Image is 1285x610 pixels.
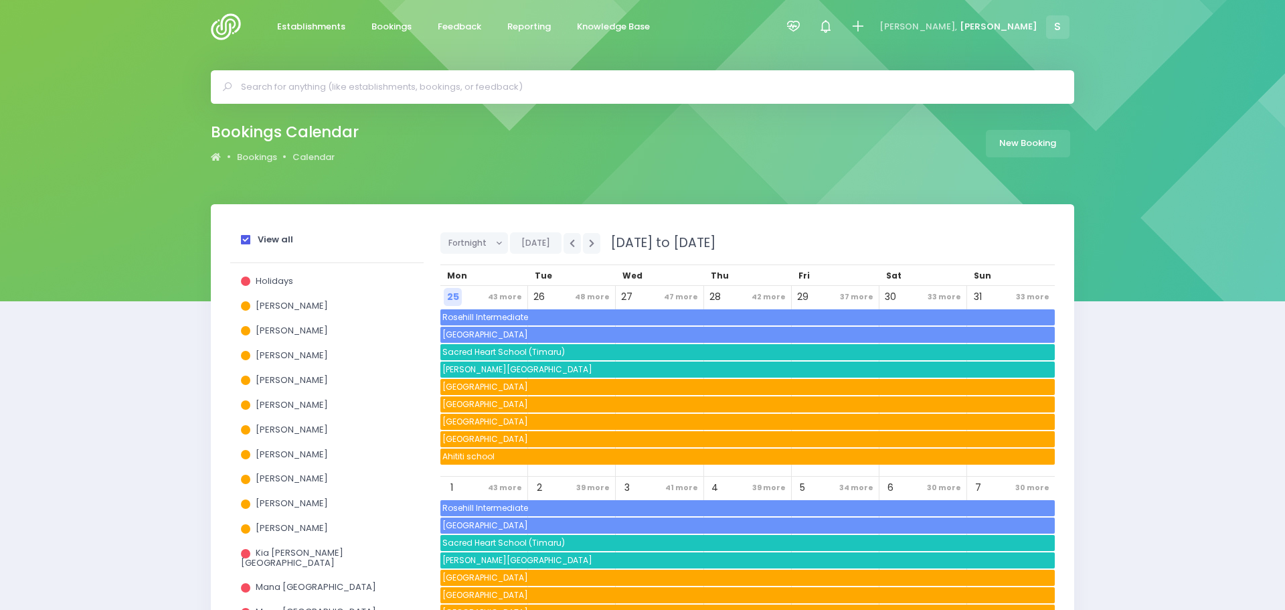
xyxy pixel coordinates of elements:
[440,552,1054,568] span: Burnham School
[256,472,328,485] span: [PERSON_NAME]
[1013,288,1053,306] span: 33 more
[211,123,359,141] h2: Bookings Calendar
[924,288,964,306] span: 33 more
[836,479,877,497] span: 34 more
[371,20,412,33] span: Bookings
[535,270,552,281] span: Tue
[440,309,1054,325] span: Rosehill Intermediate
[748,288,789,306] span: 42 more
[507,20,551,33] span: Reporting
[438,20,481,33] span: Feedback
[749,479,789,497] span: 39 more
[256,398,328,411] span: [PERSON_NAME]
[440,362,1054,378] span: Burnham School
[530,288,548,306] span: 26
[241,77,1055,97] input: Search for anything (like establishments, bookings, or feedback)
[622,270,642,281] span: Wed
[577,20,650,33] span: Knowledge Base
[426,14,492,40] a: Feedback
[1012,479,1053,497] span: 30 more
[277,20,345,33] span: Establishments
[256,374,328,386] span: [PERSON_NAME]
[440,327,1054,343] span: Everglade School
[485,288,525,306] span: 43 more
[448,233,490,253] span: Fortnight
[798,270,810,281] span: Fri
[258,233,293,246] strong: View all
[256,275,293,287] span: Holidays
[360,14,422,40] a: Bookings
[485,479,525,497] span: 43 more
[440,587,1054,603] span: Mimitangiatua School
[256,324,328,337] span: [PERSON_NAME]
[440,431,1054,447] span: Uruti School
[837,288,877,306] span: 37 more
[256,581,376,593] span: Mana [GEOGRAPHIC_DATA]
[986,130,1070,157] a: New Booking
[211,13,249,40] img: Logo
[440,232,508,254] button: Fortnight
[442,479,460,497] span: 1
[440,570,1054,586] span: Mokau School
[969,479,987,497] span: 7
[886,270,902,281] span: Sat
[879,20,957,33] span: [PERSON_NAME],
[618,479,636,497] span: 3
[444,288,462,306] span: 25
[711,270,729,281] span: Thu
[566,14,661,40] a: Knowledge Base
[706,479,724,497] span: 4
[237,151,277,164] a: Bookings
[960,20,1037,33] span: [PERSON_NAME]
[794,288,812,306] span: 29
[1046,15,1069,39] span: S
[440,414,1054,430] span: Whareorino School
[440,396,1054,412] span: Mimitangiatua School
[440,449,1054,465] span: Ahititi school
[573,479,613,497] span: 39 more
[256,423,328,436] span: [PERSON_NAME]
[256,522,328,534] span: [PERSON_NAME]
[447,270,467,281] span: Mon
[496,14,562,40] a: Reporting
[256,349,328,362] span: [PERSON_NAME]
[440,518,1054,534] span: Everglade School
[256,299,328,312] span: [PERSON_NAME]
[706,288,724,306] span: 28
[602,234,715,252] span: [DATE] to [DATE]
[510,232,562,254] button: [DATE]
[661,288,701,306] span: 47 more
[881,288,899,306] span: 30
[241,546,343,568] span: Kia [PERSON_NAME][GEOGRAPHIC_DATA]
[794,479,812,497] span: 5
[440,535,1054,551] span: Sacred Heart School (Timaru)
[266,14,356,40] a: Establishments
[572,288,613,306] span: 48 more
[969,288,987,306] span: 31
[256,497,328,510] span: [PERSON_NAME]
[256,448,328,461] span: [PERSON_NAME]
[881,479,899,497] span: 6
[440,379,1054,395] span: Mokau School
[618,288,636,306] span: 27
[440,344,1054,360] span: Sacred Heart School (Timaru)
[440,500,1054,516] span: Rosehill Intermediate
[924,479,964,497] span: 30 more
[530,479,548,497] span: 2
[974,270,991,281] span: Sun
[662,479,701,497] span: 41 more
[292,151,335,164] a: Calendar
